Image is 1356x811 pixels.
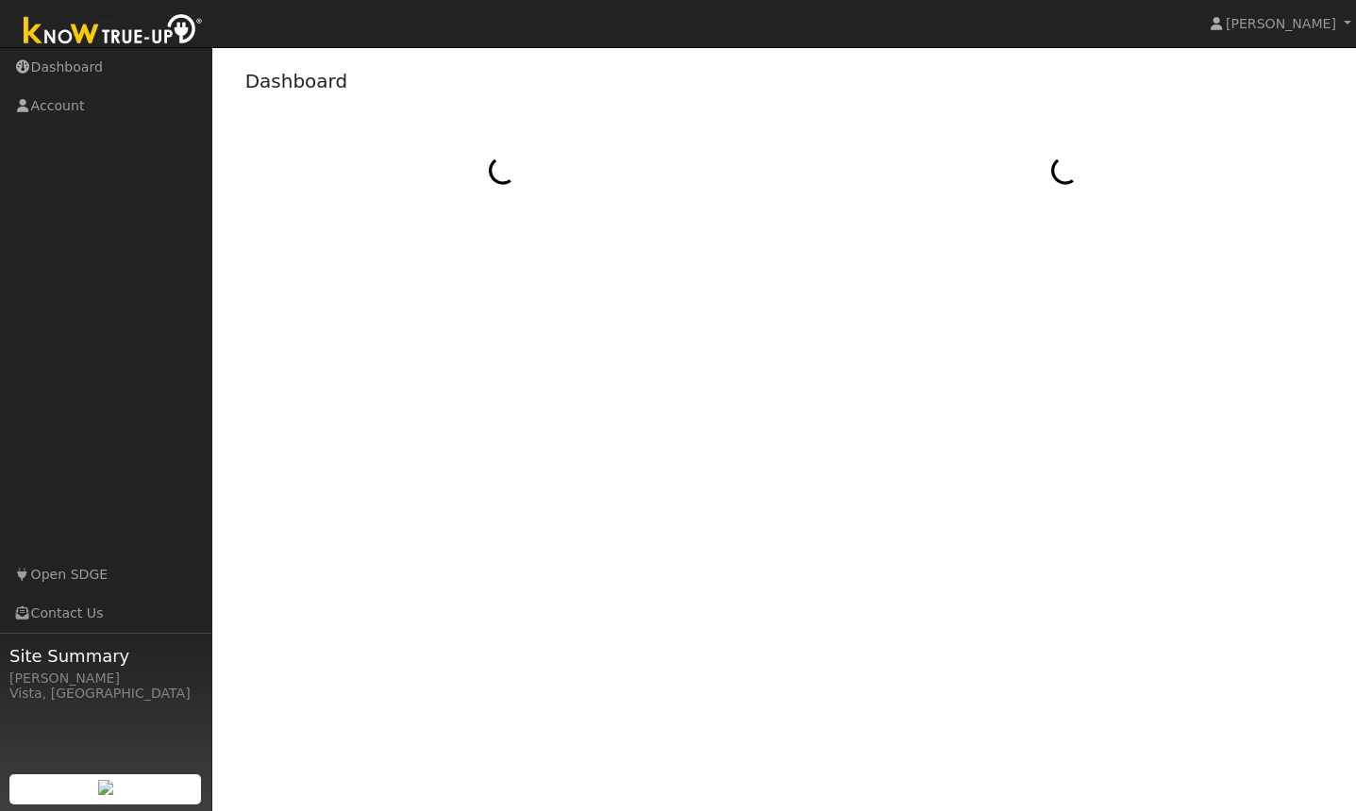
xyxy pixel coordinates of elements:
[9,669,202,688] div: [PERSON_NAME]
[98,780,113,795] img: retrieve
[1226,16,1336,31] span: [PERSON_NAME]
[9,643,202,669] span: Site Summary
[14,10,212,53] img: Know True-Up
[9,684,202,703] div: Vista, [GEOGRAPHIC_DATA]
[245,70,348,92] a: Dashboard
